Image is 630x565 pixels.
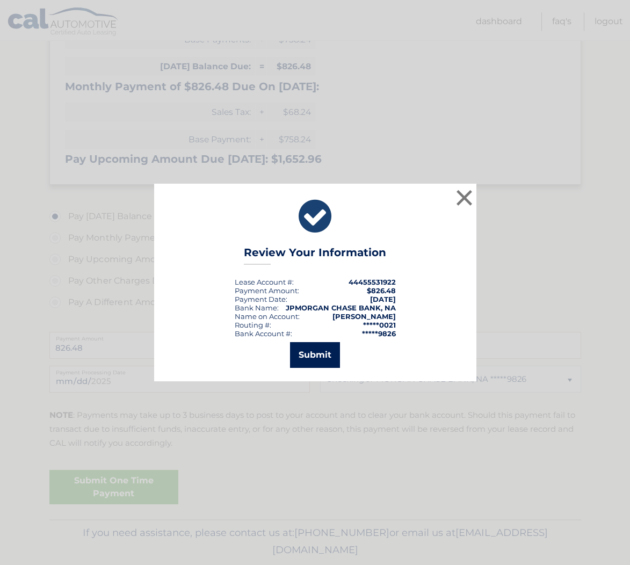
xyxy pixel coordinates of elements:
[349,278,396,286] strong: 44455531922
[370,295,396,303] span: [DATE]
[244,246,386,265] h3: Review Your Information
[235,278,294,286] div: Lease Account #:
[235,303,279,312] div: Bank Name:
[235,295,287,303] div: :
[235,312,300,321] div: Name on Account:
[235,295,286,303] span: Payment Date
[235,286,299,295] div: Payment Amount:
[454,187,475,208] button: ×
[235,329,292,338] div: Bank Account #:
[286,303,396,312] strong: JPMORGAN CHASE BANK, NA
[332,312,396,321] strong: [PERSON_NAME]
[235,321,271,329] div: Routing #:
[290,342,340,368] button: Submit
[367,286,396,295] span: $826.48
